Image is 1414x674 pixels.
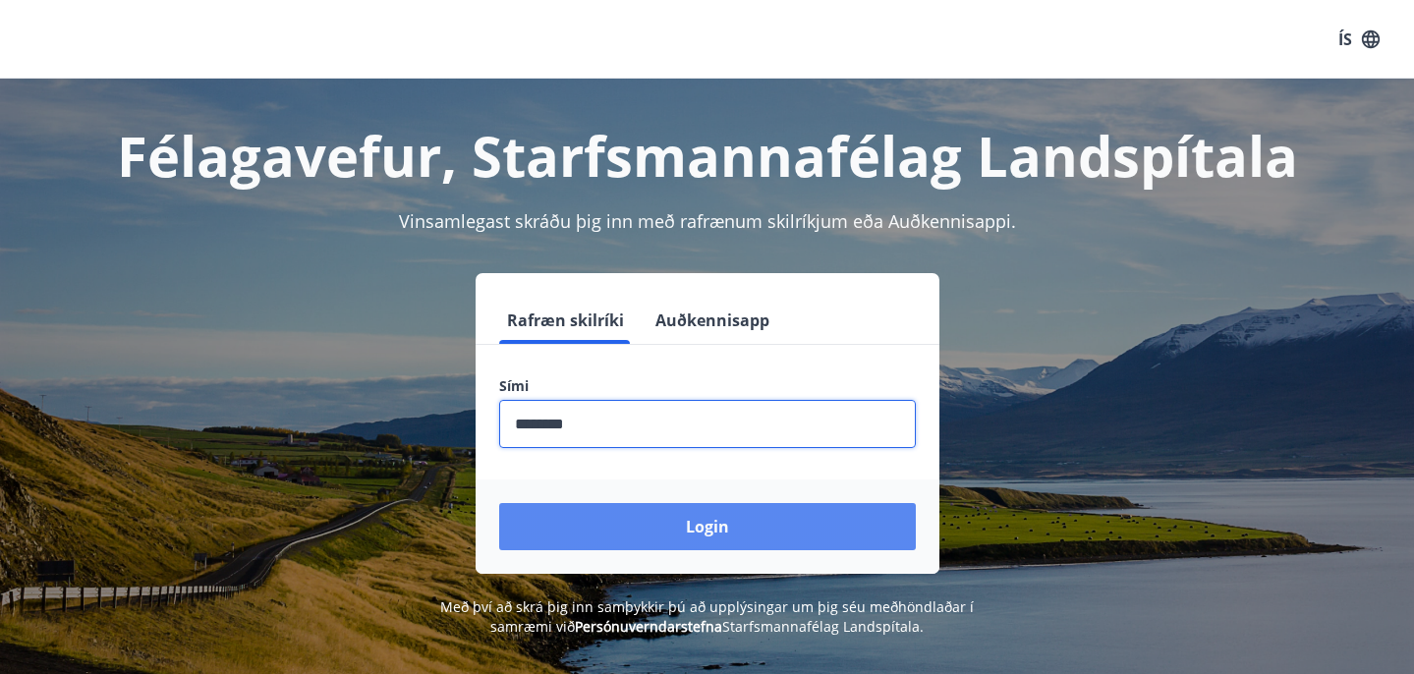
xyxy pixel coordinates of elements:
[499,297,632,344] button: Rafræn skilríki
[499,503,916,550] button: Login
[648,297,777,344] button: Auðkennisapp
[575,617,722,636] a: Persónuverndarstefna
[499,376,916,396] label: Sími
[440,597,974,636] span: Með því að skrá þig inn samþykkir þú að upplýsingar um þig séu meðhöndlaðar í samræmi við Starfsm...
[399,209,1016,233] span: Vinsamlegast skráðu þig inn með rafrænum skilríkjum eða Auðkennisappi.
[24,118,1390,193] h1: Félagavefur, Starfsmannafélag Landspítala
[1328,22,1390,57] button: ÍS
